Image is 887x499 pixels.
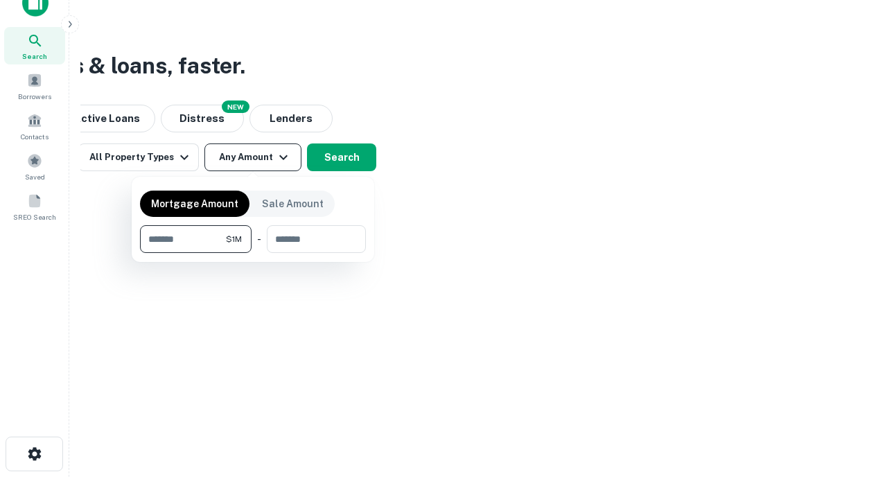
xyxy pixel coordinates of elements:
span: $1M [226,233,242,245]
div: - [257,225,261,253]
p: Sale Amount [262,196,324,211]
iframe: Chat Widget [818,344,887,410]
p: Mortgage Amount [151,196,238,211]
